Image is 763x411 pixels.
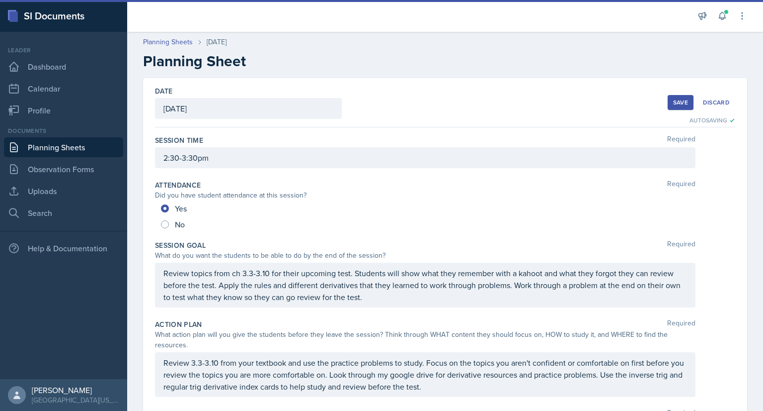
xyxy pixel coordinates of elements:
[155,329,695,350] div: What action plan will you give the students before they leave the session? Think through WHAT con...
[163,267,687,303] p: Review topics from ch 3.3-3.10 for their upcoming test. Students will show what they remember wit...
[4,46,123,55] div: Leader
[163,357,687,393] p: Review 3.3-3.10 from your textbook and use the practice problems to study. Focus on the topics yo...
[667,319,695,329] span: Required
[703,99,730,106] div: Discard
[667,180,695,190] span: Required
[667,240,695,250] span: Required
[4,57,123,77] a: Dashboard
[175,204,187,213] span: Yes
[4,159,123,179] a: Observation Forms
[668,95,693,110] button: Save
[4,79,123,99] a: Calendar
[155,180,201,190] label: Attendance
[155,86,172,96] label: Date
[667,135,695,145] span: Required
[32,385,119,395] div: [PERSON_NAME]
[207,37,227,47] div: [DATE]
[4,137,123,157] a: Planning Sheets
[673,99,688,106] div: Save
[155,250,695,261] div: What do you want the students to be able to do by the end of the session?
[4,101,123,120] a: Profile
[175,219,185,229] span: No
[155,190,695,201] div: Did you have student attendance at this session?
[4,203,123,223] a: Search
[155,135,203,145] label: Session Time
[143,52,747,70] h2: Planning Sheet
[32,395,119,405] div: [GEOGRAPHIC_DATA][US_STATE] in [GEOGRAPHIC_DATA]
[155,240,206,250] label: Session Goal
[4,181,123,201] a: Uploads
[163,152,687,164] p: 2:30-3:30pm
[143,37,193,47] a: Planning Sheets
[697,95,735,110] button: Discard
[4,238,123,258] div: Help & Documentation
[4,126,123,135] div: Documents
[155,319,202,329] label: Action Plan
[689,116,735,125] div: Autosaving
